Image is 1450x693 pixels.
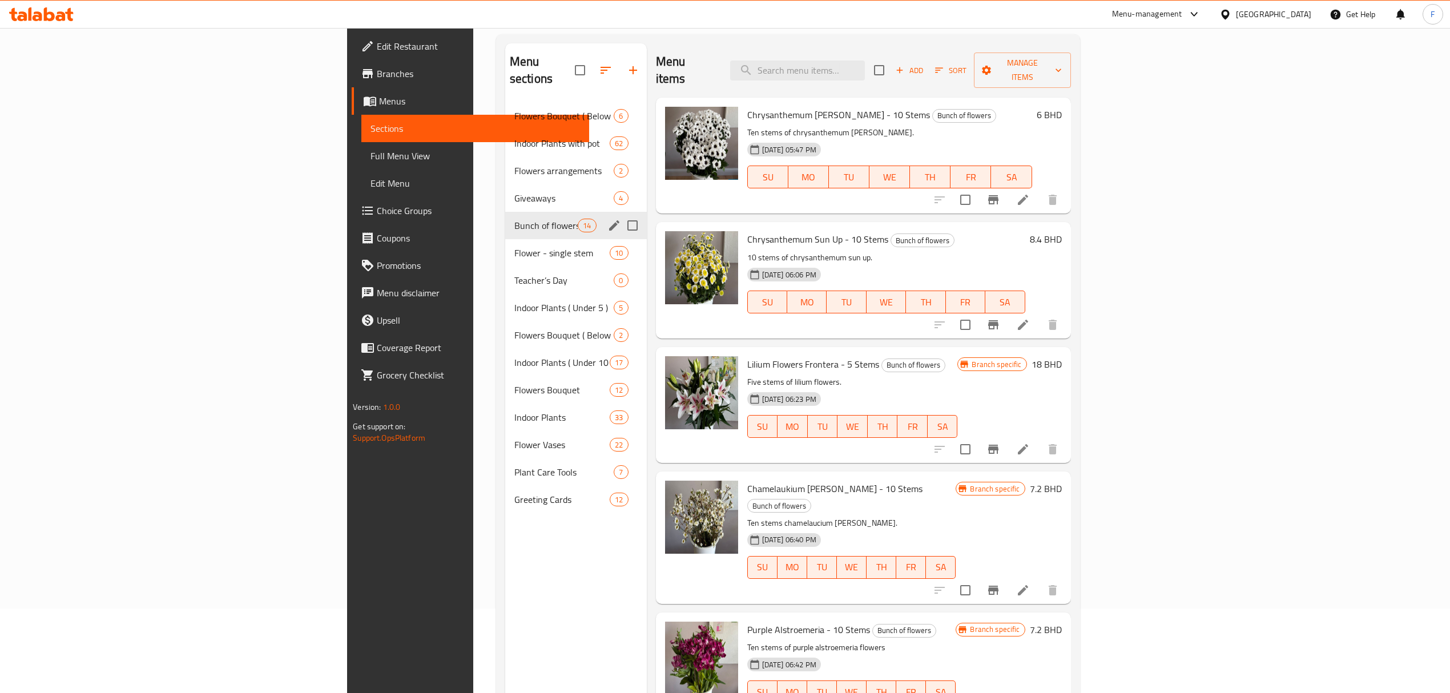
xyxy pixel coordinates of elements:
button: Manage items [974,53,1070,88]
div: Bunch of flowers [872,624,936,638]
span: Bunch of flowers [514,219,578,232]
span: 12 [610,385,627,396]
span: Menus [379,94,580,108]
span: Add item [891,62,928,79]
span: Bunch of flowers [882,358,945,372]
div: Flower Vases22 [505,431,647,458]
span: SU [752,559,773,575]
button: edit [606,217,623,234]
button: SA [985,291,1025,313]
span: Version: [353,400,381,414]
span: Sort sections [592,57,619,84]
button: TH [867,556,896,579]
a: Coupons [352,224,589,252]
h6: 7.2 BHD [1030,622,1062,638]
span: Choice Groups [377,204,580,217]
button: TH [906,291,945,313]
div: items [614,301,628,315]
span: Promotions [377,259,580,272]
span: 5 [614,303,627,313]
div: Teacher’s Day0 [505,267,647,294]
span: Lilium Flowers Frontera - 5 Stems [747,356,879,373]
span: SU [752,418,773,435]
img: Lilium Flowers Frontera - 5 Stems [665,356,738,429]
div: Plant Care Tools7 [505,458,647,486]
a: Choice Groups [352,197,589,224]
button: WE [869,166,910,188]
span: 2 [614,166,627,176]
button: MO [788,166,829,188]
button: delete [1039,311,1066,339]
div: Bunch of flowers [932,109,996,123]
span: Select all sections [568,58,592,82]
span: WE [842,418,863,435]
span: Select to update [953,188,977,212]
button: SU [747,166,788,188]
div: items [610,410,628,424]
div: Indoor Plants ( Under 10 )17 [505,349,647,376]
button: FR [950,166,991,188]
div: items [610,438,628,452]
div: Flowers Bouquet ( Below 10 ) [514,328,614,342]
span: Indoor Plants ( Under 5 ) [514,301,614,315]
button: TH [868,415,898,438]
span: 22 [610,440,627,450]
span: Indoor Plants [514,410,610,424]
span: MO [782,559,803,575]
button: WE [837,556,867,579]
span: TU [812,418,833,435]
span: Sort [935,64,966,77]
button: TU [807,556,837,579]
button: SA [926,556,956,579]
button: delete [1039,436,1066,463]
span: [DATE] 06:23 PM [758,394,821,405]
span: 17 [610,357,627,368]
div: Indoor Plants with pot62 [505,130,647,157]
a: Promotions [352,252,589,279]
span: 12 [610,494,627,505]
span: MO [782,418,803,435]
span: Chamelaukium [PERSON_NAME] - 10 Stems [747,480,923,497]
div: items [610,493,628,506]
button: TU [829,166,869,188]
span: TU [833,169,865,186]
span: Flowers arrangements [514,164,614,178]
span: Branches [377,67,580,80]
a: Edit menu item [1016,442,1030,456]
div: Teacher’s Day [514,273,614,287]
a: Support.OpsPlatform [353,430,425,445]
span: TU [831,294,861,311]
span: Coupons [377,231,580,245]
span: SA [996,169,1027,186]
span: WE [841,559,862,575]
button: TU [808,415,838,438]
span: SA [931,559,951,575]
h2: Menu items [656,53,717,87]
button: delete [1039,186,1066,213]
div: Flowers Bouquet ( Below 5 )6 [505,102,647,130]
span: SU [752,294,783,311]
span: Greeting Cards [514,493,610,506]
span: Flower - single stem [514,246,610,260]
span: Get support on: [353,419,405,434]
button: FR [897,415,928,438]
span: Sort items [928,62,974,79]
span: Giveaways [514,191,614,205]
span: TH [915,169,946,186]
span: SA [932,418,953,435]
div: Bunch of flowers [891,233,954,247]
a: Full Menu View [361,142,589,170]
div: Flowers Bouquet ( Below 5 ) [514,109,614,123]
span: 33 [610,412,627,423]
span: [DATE] 06:42 PM [758,659,821,670]
span: Branch specific [967,359,1026,370]
button: Branch-specific-item [980,577,1007,604]
span: Select to update [953,578,977,602]
div: items [610,246,628,260]
div: Flower - single stem10 [505,239,647,267]
span: Select to update [953,313,977,337]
